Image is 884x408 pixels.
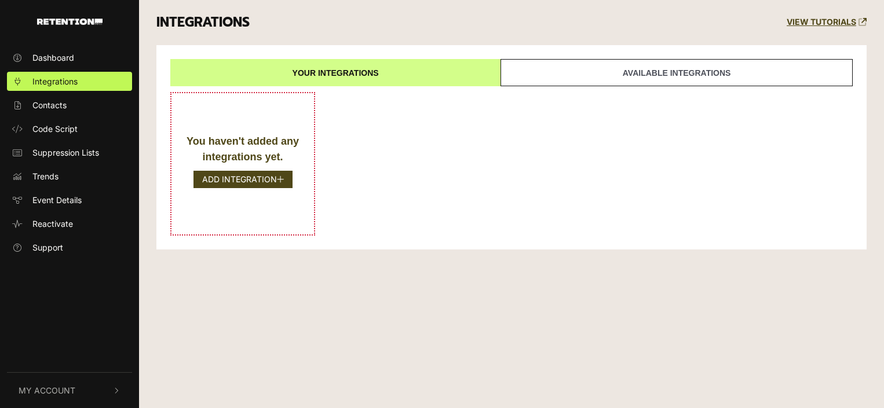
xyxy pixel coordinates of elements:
[7,167,132,186] a: Trends
[32,194,82,206] span: Event Details
[32,218,73,230] span: Reactivate
[156,14,250,31] h3: INTEGRATIONS
[32,52,74,64] span: Dashboard
[7,95,132,115] a: Contacts
[183,134,302,165] div: You haven't added any integrations yet.
[7,119,132,138] a: Code Script
[32,241,63,253] span: Support
[7,190,132,209] a: Event Details
[170,59,501,86] a: Your integrations
[7,48,132,67] a: Dashboard
[501,59,853,86] a: Available integrations
[7,238,132,257] a: Support
[787,17,867,27] a: VIEW TUTORIALS
[32,123,78,135] span: Code Script
[7,214,132,233] a: Reactivate
[32,99,67,111] span: Contacts
[32,146,99,159] span: Suppression Lists
[19,384,75,396] span: My Account
[32,75,78,87] span: Integrations
[37,19,103,25] img: Retention.com
[7,143,132,162] a: Suppression Lists
[7,373,132,408] button: My Account
[32,170,59,182] span: Trends
[193,171,293,188] button: ADD INTEGRATION
[7,72,132,91] a: Integrations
